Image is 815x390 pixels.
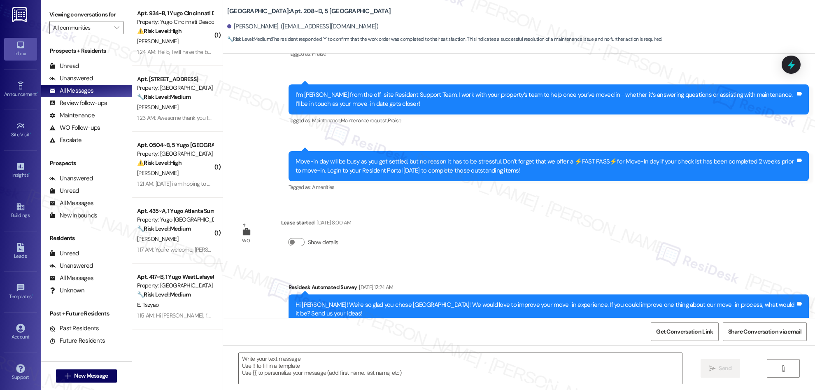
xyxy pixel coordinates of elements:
[281,218,351,230] div: Lease started
[49,136,81,145] div: Escalate
[4,119,37,141] a: Site Visit •
[137,207,213,215] div: Apt. 435~A, 1 Yugo Atlanta Summerhill
[41,47,132,55] div: Prospects + Residents
[137,93,191,100] strong: 🔧 Risk Level: Medium
[49,124,100,132] div: WO Follow-ups
[74,371,108,380] span: New Message
[719,364,731,373] span: Send
[723,322,807,341] button: Share Conversation via email
[242,236,250,245] div: WO
[709,365,715,372] i: 
[137,246,237,253] div: 1:17 AM: You're welcome, [PERSON_NAME]!
[56,369,117,383] button: New Message
[137,18,213,26] div: Property: Yugo Cincinnati Deacon
[388,117,401,124] span: Praise
[289,48,809,60] div: Tagged as:
[137,301,159,308] span: E. Tszyao
[227,22,379,31] div: [PERSON_NAME]. ([EMAIL_ADDRESS][DOMAIN_NAME])
[137,159,182,166] strong: ⚠️ Risk Level: High
[49,249,79,258] div: Unread
[4,321,37,343] a: Account
[49,86,93,95] div: All Messages
[137,180,268,187] div: 1:21 AM: [DATE] i am hoping to pay all for this month rent
[312,117,340,124] span: Maintenance ,
[49,74,93,83] div: Unanswered
[41,309,132,318] div: Past + Future Residents
[780,365,786,372] i: 
[37,90,38,96] span: •
[296,301,796,318] div: Hi [PERSON_NAME]! We're so glad you chose [GEOGRAPHIC_DATA]! We would love to improve your move-i...
[227,7,391,16] b: [GEOGRAPHIC_DATA]: Apt. 208~D, 5 [GEOGRAPHIC_DATA]
[4,281,37,303] a: Templates •
[227,36,271,42] strong: 🔧 Risk Level: Medium
[114,24,119,31] i: 
[49,286,84,295] div: Unknown
[137,225,191,232] strong: 🔧 Risk Level: Medium
[137,37,178,45] span: [PERSON_NAME]
[4,159,37,182] a: Insights •
[296,91,796,108] div: I’m [PERSON_NAME] from the off-site Resident Support Team. I work with your property’s team to he...
[651,322,718,341] button: Get Conversation Link
[4,241,37,263] a: Leads
[137,169,178,177] span: [PERSON_NAME]
[137,291,191,298] strong: 🔧 Risk Level: Medium
[49,8,123,21] label: Viewing conversations for
[4,362,37,384] a: Support
[137,103,178,111] span: [PERSON_NAME]
[137,235,178,243] span: [PERSON_NAME]
[296,157,796,175] div: Move-in day will be busy as you get settled, but no reason it has to be stressful. Don’t forget t...
[357,283,393,292] div: [DATE] 12:24 AM
[65,373,71,379] i: 
[30,131,31,136] span: •
[49,62,79,70] div: Unread
[137,312,703,319] div: 1:15 AM: Hi [PERSON_NAME], I’ve escalated your concern to the site team about the trash and furni...
[312,50,326,57] span: Praise
[137,141,213,149] div: Apt. 0504~B, 5 Yugo [GEOGRAPHIC_DATA]
[656,327,713,336] span: Get Conversation Link
[701,359,740,378] button: Send
[32,292,33,298] span: •
[28,171,30,177] span: •
[49,99,107,107] div: Review follow-ups
[41,234,132,243] div: Residents
[137,114,241,121] div: 1:23 AM: Awesome thank you for everything!
[49,336,105,345] div: Future Residents
[137,84,213,92] div: Property: [GEOGRAPHIC_DATA]
[289,181,809,193] div: Tagged as:
[137,48,331,56] div: 1:24 AM: Hello, I will have the balance paid [DATE]. Very sorry for the late payment.
[49,262,93,270] div: Unanswered
[12,7,29,22] img: ResiDesk Logo
[4,200,37,222] a: Buildings
[49,324,99,333] div: Past Residents
[289,283,809,294] div: Residesk Automated Survey
[314,218,351,227] div: [DATE] 8:00 AM
[41,159,132,168] div: Prospects
[49,274,93,283] div: All Messages
[137,27,182,35] strong: ⚠️ Risk Level: High
[49,211,97,220] div: New Inbounds
[137,215,213,224] div: Property: Yugo [GEOGRAPHIC_DATA] Summerhill
[49,187,79,195] div: Unread
[4,38,37,60] a: Inbox
[312,184,334,191] span: Amenities
[137,281,213,290] div: Property: [GEOGRAPHIC_DATA]
[341,117,388,124] span: Maintenance request ,
[137,9,213,18] div: Apt. 934~B, 1 Yugo Cincinnati Deacon
[137,273,213,281] div: Apt. 417~B, 1 Yugo West Lafayette River Market
[137,149,213,158] div: Property: [GEOGRAPHIC_DATA]
[49,199,93,208] div: All Messages
[728,327,801,336] span: Share Conversation via email
[289,114,809,126] div: Tagged as:
[308,238,338,247] label: Show details
[49,174,93,183] div: Unanswered
[137,75,213,84] div: Apt. [STREET_ADDRESS]
[49,111,95,120] div: Maintenance
[227,35,662,44] span: : The resident responded 'Y' to confirm that the work order was completed to their satisfaction. ...
[53,21,110,34] input: All communities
